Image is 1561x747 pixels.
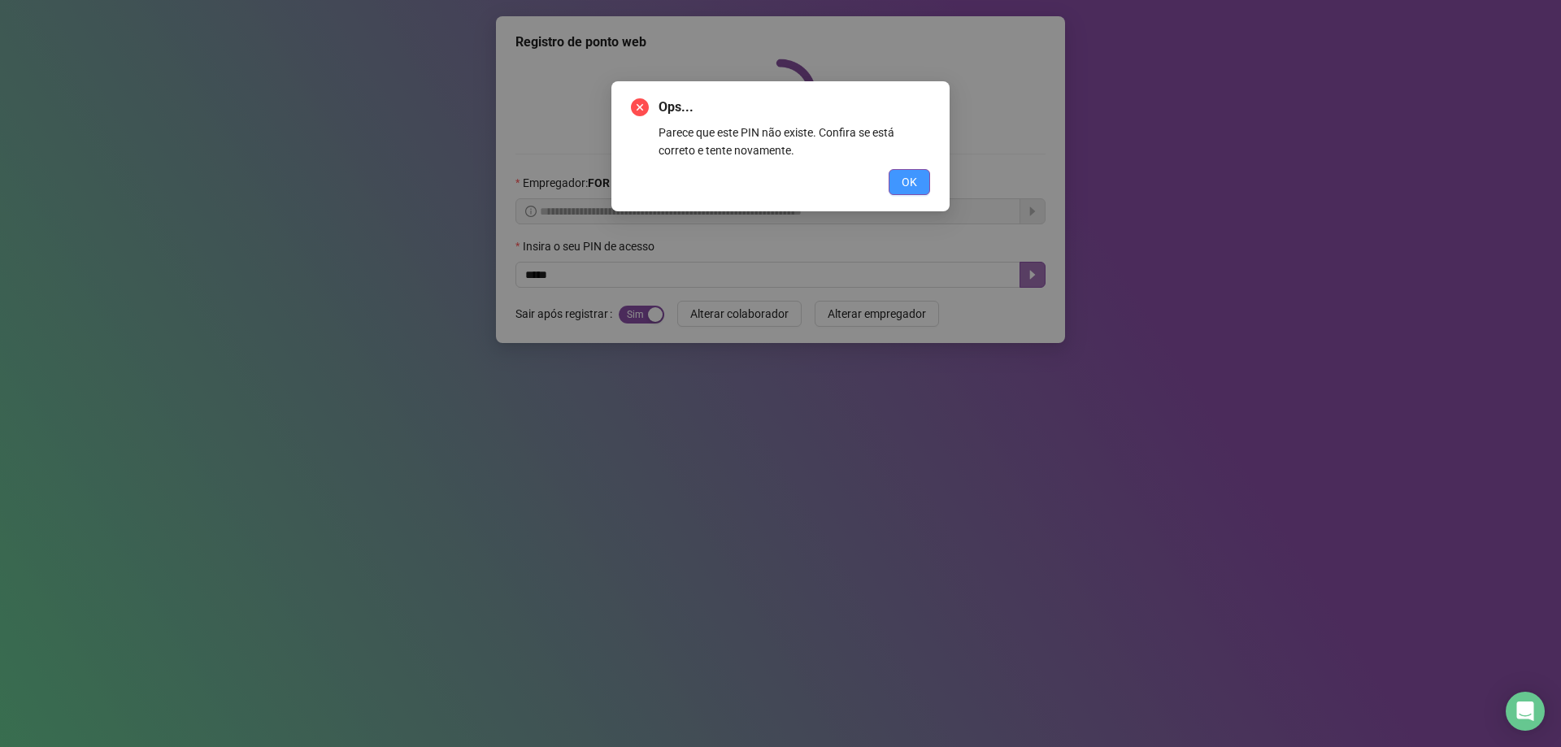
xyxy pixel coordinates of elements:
[659,98,930,117] span: Ops...
[659,124,930,159] div: Parece que este PIN não existe. Confira se está correto e tente novamente.
[631,98,649,116] span: close-circle
[889,169,930,195] button: OK
[1506,692,1545,731] div: Open Intercom Messenger
[902,173,917,191] span: OK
